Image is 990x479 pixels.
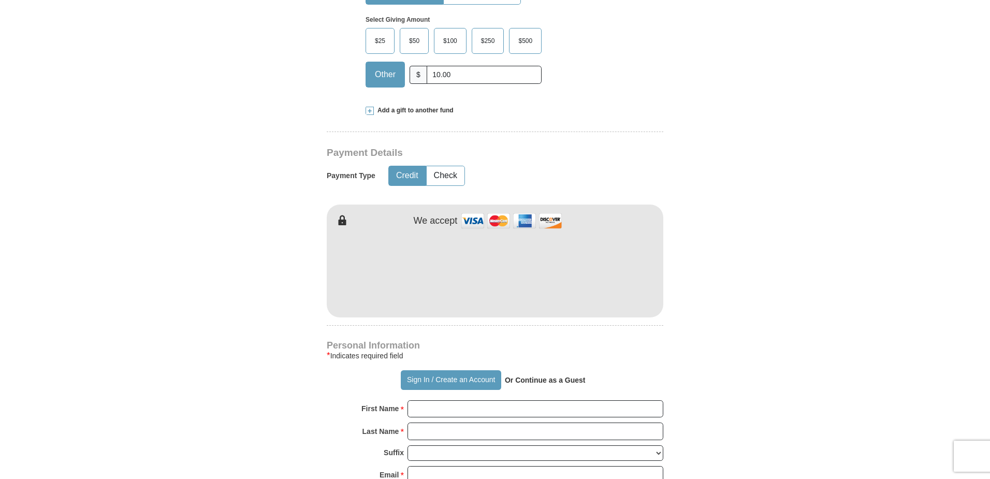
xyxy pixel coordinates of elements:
[427,66,542,84] input: Other Amount
[401,370,501,390] button: Sign In / Create an Account
[384,445,404,460] strong: Suffix
[505,376,586,384] strong: Or Continue as a Guest
[327,341,663,350] h4: Personal Information
[404,33,425,49] span: $50
[370,67,401,82] span: Other
[366,16,430,23] strong: Select Giving Amount
[513,33,537,49] span: $500
[374,106,454,115] span: Add a gift to another fund
[327,171,375,180] h5: Payment Type
[361,401,399,416] strong: First Name
[327,350,663,362] div: Indicates required field
[370,33,390,49] span: $25
[427,166,464,185] button: Check
[438,33,462,49] span: $100
[327,147,591,159] h3: Payment Details
[476,33,500,49] span: $250
[410,66,427,84] span: $
[389,166,426,185] button: Credit
[362,424,399,439] strong: Last Name
[414,215,458,227] h4: We accept
[460,210,563,232] img: credit cards accepted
